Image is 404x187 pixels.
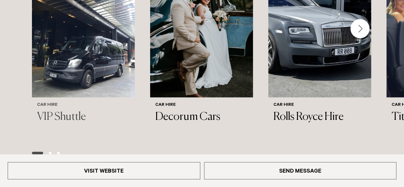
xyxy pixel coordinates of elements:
h3: Rolls Royce Hire [273,111,366,124]
h3: VIP Shuttle [37,111,130,124]
h3: Decorum Cars [155,111,248,124]
h6: Car Hire [273,103,366,108]
a: Visit Website [8,162,200,179]
h6: Car Hire [37,103,130,108]
h6: Car Hire [155,103,248,108]
a: Send Message [204,162,397,179]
